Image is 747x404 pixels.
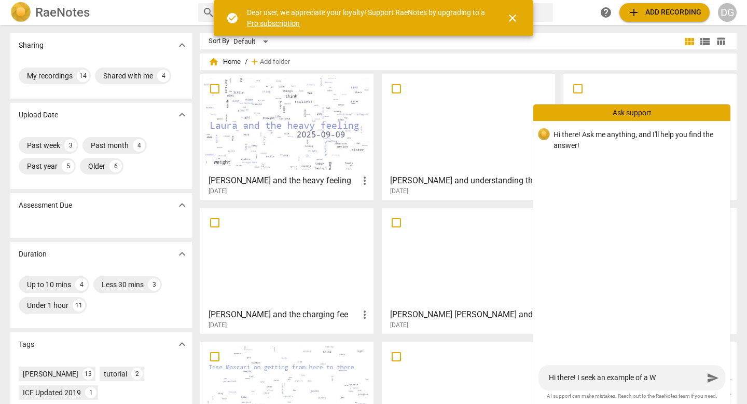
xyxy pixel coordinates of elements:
a: Pro subscription [247,19,300,28]
div: 3 [64,139,77,152]
div: ICF Updated 2019 [23,387,81,398]
div: Under 1 hour [27,300,68,311]
img: 07265d9b138777cce26606498f17c26b.svg [538,128,550,141]
div: Less 30 mins [102,279,144,290]
div: 2 [131,368,143,380]
a: LogoRaeNotes [10,2,190,23]
p: Upload Date [19,110,58,120]
a: [PERSON_NAME] [PERSON_NAME] and taking fear to fearlessness through creativity[DATE] [385,212,551,329]
p: Sharing [19,40,44,51]
span: check_circle [226,12,239,24]
span: [DATE] [390,187,408,196]
button: Close [500,6,525,31]
span: help [600,6,612,19]
button: Show more [174,37,190,53]
p: Assessment Due [19,200,72,211]
div: 4 [157,70,170,82]
span: send [707,372,719,384]
span: [DATE] [390,321,408,330]
a: [PERSON_NAME] and understanding the stuck[DATE] [385,78,551,195]
button: Show more [174,336,190,352]
button: Upload [619,3,710,22]
div: Default [233,33,272,50]
span: home [209,57,219,67]
div: Past year [27,161,58,171]
span: more_vert [358,308,371,321]
span: table_chart [716,36,726,46]
div: Shared with me [103,71,153,81]
span: close [506,12,519,24]
span: expand_more [176,199,188,211]
span: / [245,58,247,66]
div: 1 [85,387,96,398]
span: expand_more [176,39,188,51]
span: add [250,57,260,67]
span: expand_more [176,248,188,260]
div: 6 [109,160,122,172]
button: Show more [174,107,190,123]
span: search [202,6,215,19]
span: Add recording [628,6,701,19]
div: Older [88,161,105,171]
a: [PERSON_NAME] and the charging fee[DATE] [204,212,370,329]
div: My recordings [27,71,73,81]
div: 14 [77,70,89,82]
p: Hi there! Ask me anything, and I'll help you find the answer! [554,129,722,151]
span: add [628,6,640,19]
div: [PERSON_NAME] [23,369,78,379]
span: expand_more [176,109,188,121]
button: Table view [713,34,728,49]
div: Past month [91,140,129,151]
h3: Jill and the charging fee [209,308,358,321]
button: Show more [174,197,190,213]
img: Logo [10,2,31,23]
div: 4 [75,278,88,291]
span: view_list [699,35,711,48]
div: 3 [148,278,160,291]
div: Ask support [533,104,730,121]
button: Show more [174,246,190,262]
h2: RaeNotes [35,5,90,20]
span: AI support can make mistakes. Reach out to the RaeNotes team if you need. [542,393,722,400]
div: 11 [73,299,85,312]
button: DG [718,3,737,22]
div: 4 [133,139,145,152]
span: more_vert [358,174,371,187]
div: 5 [62,160,74,172]
h3: Marie Louise and taking fear to fearlessness through creativity [390,308,540,321]
a: [PERSON_NAME] and the heavy feeling[DATE] [204,78,370,195]
button: List view [697,34,713,49]
div: Sort By [209,37,229,45]
div: Past week [27,140,60,151]
a: [PERSON_NAME] and the leadership messages[DATE] [567,78,733,195]
h3: Malvika and understanding the stuck [390,174,540,187]
div: tutorial [104,369,127,379]
span: view_module [683,35,696,48]
button: Tile view [682,34,697,49]
span: Add folder [260,58,290,66]
p: Tags [19,339,34,350]
button: Send [703,369,722,387]
span: expand_more [176,338,188,351]
textarea: Hi there! I seek an example of a W [549,373,703,383]
a: Help [597,3,615,22]
span: [DATE] [209,321,227,330]
span: [DATE] [209,187,227,196]
div: Up to 10 mins [27,279,71,290]
h3: Laura and the heavy feeling [209,174,358,187]
div: 13 [82,368,94,380]
p: Duration [19,249,47,260]
span: Home [209,57,241,67]
div: Dear user, we appreciate your loyalty! Support RaeNotes by upgrading to a [247,7,488,29]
